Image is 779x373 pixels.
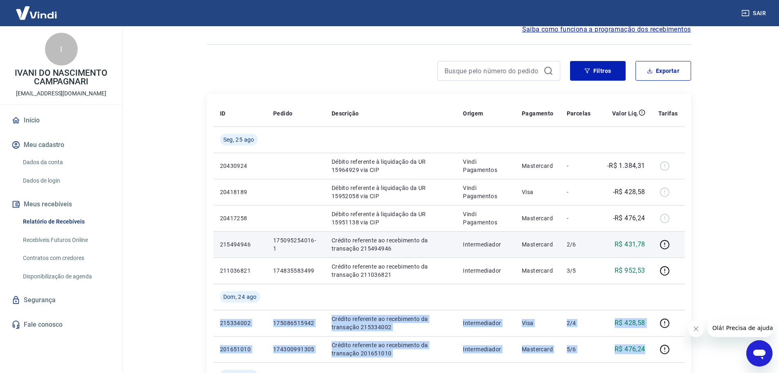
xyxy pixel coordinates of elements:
[10,136,112,154] button: Meu cadastro
[10,291,112,309] a: Segurança
[20,154,112,171] a: Dados da conta
[273,109,292,118] p: Pedido
[463,240,509,249] p: Intermediador
[273,319,319,327] p: 175086515942
[332,315,450,331] p: Crédito referente ao recebimento da transação 215334002
[567,267,591,275] p: 3/5
[613,187,645,197] p: -R$ 428,58
[5,6,69,12] span: Olá! Precisa de ajuda?
[615,318,645,328] p: R$ 428,58
[463,210,509,226] p: Vindi Pagamentos
[7,69,116,86] p: IVANI DO NASCIMENTO CAMPAGNARI
[567,214,591,222] p: -
[615,344,645,354] p: R$ 476,24
[740,6,769,21] button: Sair
[463,109,483,118] p: Origem
[273,236,319,253] p: 175095254016-1
[463,184,509,200] p: Vindi Pagamentos
[607,161,645,171] p: -R$ 1.384,31
[522,240,554,249] p: Mastercard
[45,33,78,66] div: I
[612,109,639,118] p: Valor Líq.
[10,0,63,25] img: Vindi
[20,172,112,189] a: Dados de login
[220,188,260,196] p: 20418189
[615,240,645,249] p: R$ 431,78
[567,345,591,353] p: 5/6
[570,61,626,81] button: Filtros
[567,240,591,249] p: 2/6
[463,345,509,353] p: Intermediador
[522,162,554,170] p: Mastercard
[522,319,554,327] p: Visa
[707,319,772,337] iframe: Mensagem da empresa
[223,136,254,144] span: Seg, 25 ago
[463,267,509,275] p: Intermediador
[463,319,509,327] p: Intermediador
[522,25,691,34] a: Saiba como funciona a programação dos recebimentos
[615,266,645,276] p: R$ 952,53
[688,321,704,337] iframe: Fechar mensagem
[10,111,112,129] a: Início
[658,109,678,118] p: Tarifas
[220,109,226,118] p: ID
[522,188,554,196] p: Visa
[220,345,260,353] p: 201651010
[332,341,450,357] p: Crédito referente ao recebimento da transação 201651010
[273,267,319,275] p: 174835583499
[10,195,112,213] button: Meus recebíveis
[567,109,591,118] p: Parcelas
[522,345,554,353] p: Mastercard
[220,319,260,327] p: 215334002
[332,109,359,118] p: Descrição
[20,213,112,230] a: Relatório de Recebíveis
[332,210,450,226] p: Débito referente à liquidação da UR 15951138 via CIP
[567,162,591,170] p: -
[220,162,260,170] p: 20430924
[20,268,112,285] a: Disponibilização de agenda
[332,236,450,253] p: Crédito referente ao recebimento da transação 215494946
[635,61,691,81] button: Exportar
[20,232,112,249] a: Recebíveis Futuros Online
[220,267,260,275] p: 211036821
[332,158,450,174] p: Débito referente à liquidação da UR 15964929 via CIP
[223,293,257,301] span: Dom, 24 ago
[220,214,260,222] p: 20417258
[332,262,450,279] p: Crédito referente ao recebimento da transação 211036821
[522,214,554,222] p: Mastercard
[273,345,319,353] p: 174300991305
[463,158,509,174] p: Vindi Pagamentos
[445,65,540,77] input: Busque pelo número do pedido
[332,184,450,200] p: Débito referente à liquidação da UR 15952058 via CIP
[522,109,554,118] p: Pagamento
[613,213,645,223] p: -R$ 476,24
[10,316,112,334] a: Fale conosco
[522,267,554,275] p: Mastercard
[567,188,591,196] p: -
[220,240,260,249] p: 215494946
[746,340,772,366] iframe: Botão para abrir a janela de mensagens
[20,250,112,267] a: Contratos com credores
[16,89,106,98] p: [EMAIL_ADDRESS][DOMAIN_NAME]
[567,319,591,327] p: 2/4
